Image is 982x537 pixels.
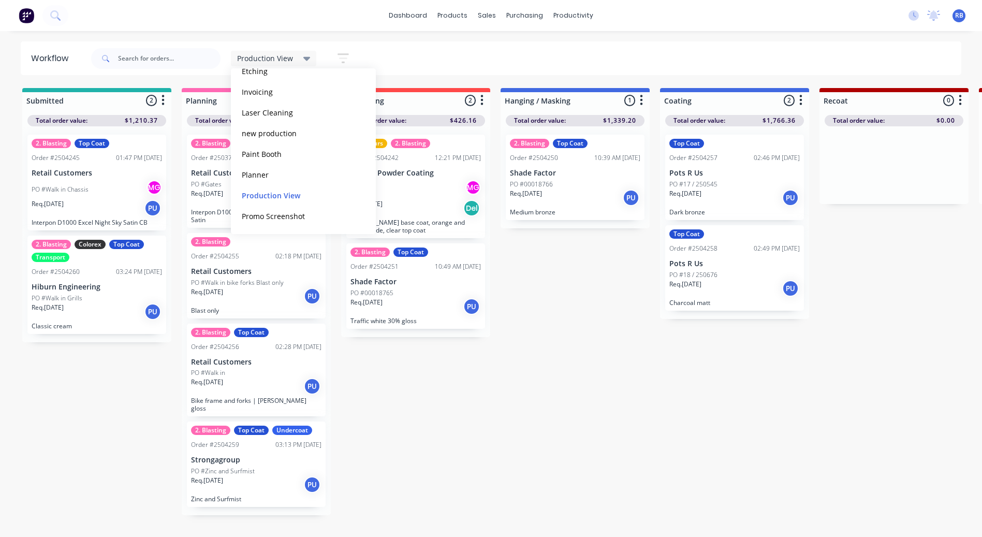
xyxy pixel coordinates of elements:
[355,116,406,125] span: Total order value:
[75,240,106,249] div: Colorex
[763,116,796,125] span: $1,766.36
[146,180,162,195] div: MG
[432,8,473,23] div: products
[275,252,321,261] div: 02:18 PM [DATE]
[32,153,80,163] div: Order #2504245
[191,180,222,189] p: PO #Gates
[833,116,885,125] span: Total order value:
[191,169,321,178] p: Retail Customers
[144,200,161,216] div: PU
[669,299,800,307] p: Charcoal matt
[191,287,223,297] p: Req. [DATE]
[116,153,162,163] div: 01:47 PM [DATE]
[350,169,481,178] p: A Class Powder Coating
[782,280,799,297] div: PU
[435,262,481,271] div: 10:49 AM [DATE]
[304,378,320,395] div: PU
[191,476,223,485] p: Req. [DATE]
[346,135,485,238] div: 2-Colours2. BlastingOrder #250424212:21 PM [DATE]A Class Powder CoatingPO #MGReq.[DATE]Del[PERSON...
[36,116,87,125] span: Total order value:
[32,240,71,249] div: 2. Blasting
[191,378,223,387] p: Req. [DATE]
[32,139,71,148] div: 2. Blasting
[191,426,230,435] div: 2. Blasting
[623,190,639,206] div: PU
[665,135,804,220] div: Top CoatOrder #250425702:46 PM [DATE]Pots R UsPO #17 / 250545Req.[DATE]PUDark bronze
[75,139,109,148] div: Top Coat
[669,180,717,189] p: PO #17 / 250545
[548,8,598,23] div: productivity
[754,244,800,253] div: 02:49 PM [DATE]
[350,278,481,286] p: Shade Factor
[191,456,321,465] p: Strongagroup
[191,237,230,246] div: 2. Blasting
[463,298,480,315] div: PU
[187,422,326,507] div: 2. BlastingTop CoatUndercoatOrder #250425903:13 PM [DATE]StrongagroupPO #Zinc and SurfmistReq.[DA...
[510,180,553,189] p: PO #00018766
[32,253,69,262] div: Transport
[234,426,269,435] div: Top Coat
[32,169,162,178] p: Retail Customers
[191,328,230,337] div: 2. Blasting
[191,368,225,378] p: PO #Walk in
[27,135,166,230] div: 2. BlastingTop CoatOrder #250424501:47 PM [DATE]Retail CustomersPO #Walk in ChassisMGReq.[DATE]PU...
[239,210,349,222] button: Promo Screenshot
[936,116,955,125] span: $0.00
[782,190,799,206] div: PU
[669,280,701,289] p: Req. [DATE]
[191,208,321,224] p: Interpon D1000 Excel Hamersley Brown Satin
[603,116,636,125] span: $1,339.20
[514,116,566,125] span: Total order value:
[391,139,430,148] div: 2. Blasting
[384,8,432,23] a: dashboard
[234,328,269,337] div: Top Coat
[754,153,800,163] div: 02:46 PM [DATE]
[350,248,390,257] div: 2. Blasting
[673,116,725,125] span: Total order value:
[473,8,501,23] div: sales
[191,278,284,287] p: PO #Walk in bike forks Blast only
[393,248,428,257] div: Top Coat
[125,116,158,125] span: $1,210.37
[669,244,717,253] div: Order #2504258
[465,180,481,195] div: MG
[304,288,320,304] div: PU
[665,225,804,311] div: Top CoatOrder #250425802:49 PM [DATE]Pots R UsPO #18 / 250676Req.[DATE]PUCharcoal matt
[118,48,221,69] input: Search for orders...
[510,189,542,198] p: Req. [DATE]
[350,262,399,271] div: Order #2504251
[510,153,558,163] div: Order #2504250
[669,153,717,163] div: Order #2504257
[19,8,34,23] img: Factory
[191,189,223,198] p: Req. [DATE]
[594,153,640,163] div: 10:39 AM [DATE]
[32,294,82,303] p: PO #Walk in Grills
[506,135,644,220] div: 2. BlastingTop CoatOrder #250425010:39 AM [DATE]Shade FactorPO #00018766Req.[DATE]PUMedium bronze
[510,139,549,148] div: 2. Blasting
[553,139,588,148] div: Top Coat
[32,199,64,209] p: Req. [DATE]
[239,190,349,201] button: Production View
[109,240,144,249] div: Top Coat
[32,322,162,330] p: Classic cream
[191,440,239,449] div: Order #2504259
[669,189,701,198] p: Req. [DATE]
[669,229,704,239] div: Top Coat
[239,107,349,119] button: Laser Cleaning
[955,11,963,20] span: RB
[669,208,800,216] p: Dark bronze
[191,358,321,367] p: Retail Customers
[32,219,162,226] p: Interpon D1000 Excel Night Sky Satin CB
[195,116,247,125] span: Total order value:
[501,8,548,23] div: purchasing
[350,288,393,298] p: PO #00018765
[191,307,321,314] p: Blast only
[350,317,481,325] p: Traffic white 30% gloss
[463,200,480,216] div: Del
[239,65,349,77] button: Etching
[669,139,704,148] div: Top Coat
[510,208,640,216] p: Medium bronze
[669,169,800,178] p: Pots R Us
[435,153,481,163] div: 12:21 PM [DATE]
[272,426,312,435] div: Undercoat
